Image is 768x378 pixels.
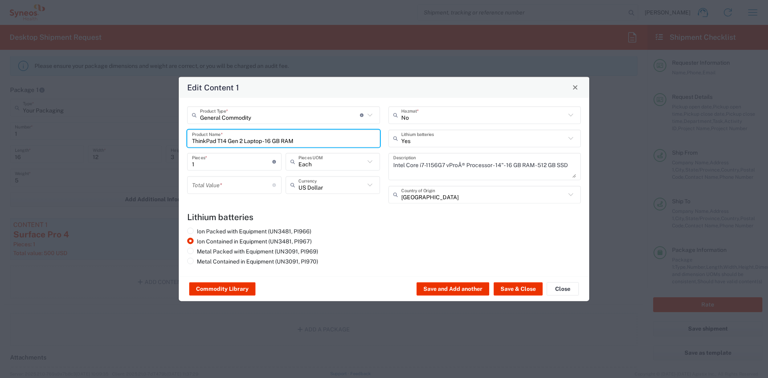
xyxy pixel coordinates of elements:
button: Close [547,282,579,295]
button: Save and Add another [417,282,489,295]
h4: Edit Content 1 [187,81,239,93]
button: Save & Close [494,282,543,295]
label: Metal Packed with Equipment (UN3091, PI969) [187,247,318,255]
label: Metal Contained in Equipment (UN3091, PI970) [187,257,318,265]
h4: Lithium batteries [187,212,581,222]
button: Commodity Library [189,282,255,295]
label: Ion Contained in Equipment (UN3481, PI967) [187,237,312,245]
label: Ion Packed with Equipment (UN3481, PI966) [187,227,311,235]
button: Close [570,82,581,93]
